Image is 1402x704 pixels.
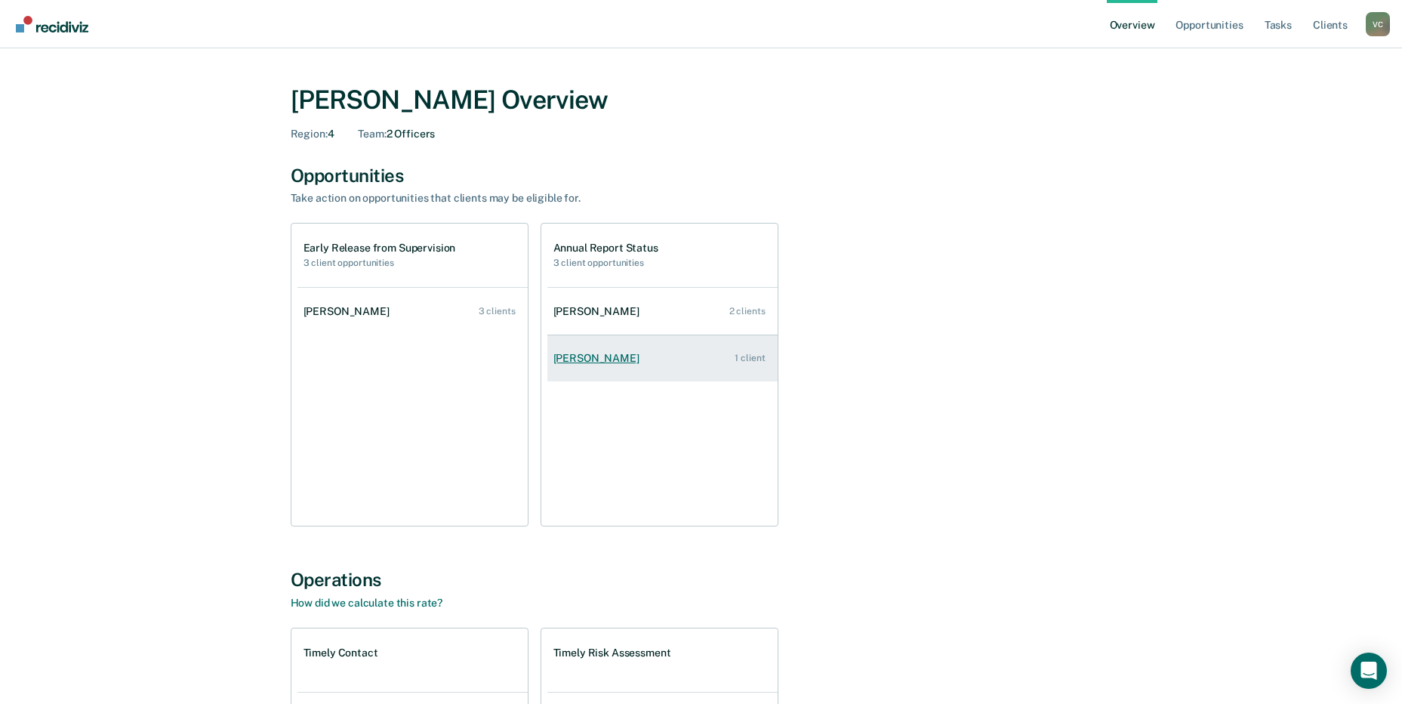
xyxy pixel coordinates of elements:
a: [PERSON_NAME] 2 clients [547,290,778,333]
div: Opportunities [291,165,1112,187]
h2: 3 client opportunities [304,258,456,268]
div: Operations [291,569,1112,591]
div: 4 [291,128,334,140]
h1: Early Release from Supervision [304,242,456,255]
div: [PERSON_NAME] Overview [291,85,1112,116]
div: 3 clients [479,306,516,316]
div: 2 clients [729,306,766,316]
div: 2 Officers [358,128,435,140]
h1: Timely Risk Assessment [553,647,671,659]
h1: Annual Report Status [553,242,658,255]
span: Team : [358,128,386,140]
button: Profile dropdown button [1366,12,1390,36]
div: 1 client [735,353,765,363]
div: V C [1366,12,1390,36]
div: [PERSON_NAME] [553,305,646,318]
div: Open Intercom Messenger [1351,653,1387,689]
span: Region : [291,128,328,140]
div: [PERSON_NAME] [553,352,646,365]
img: Recidiviz [16,16,88,32]
a: [PERSON_NAME] 1 client [547,337,778,380]
div: [PERSON_NAME] [304,305,396,318]
a: How did we calculate this rate? [291,597,443,609]
h1: Timely Contact [304,647,378,659]
h2: 3 client opportunities [553,258,658,268]
div: Take action on opportunities that clients may be eligible for. [291,192,819,205]
a: [PERSON_NAME] 3 clients [297,290,528,333]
